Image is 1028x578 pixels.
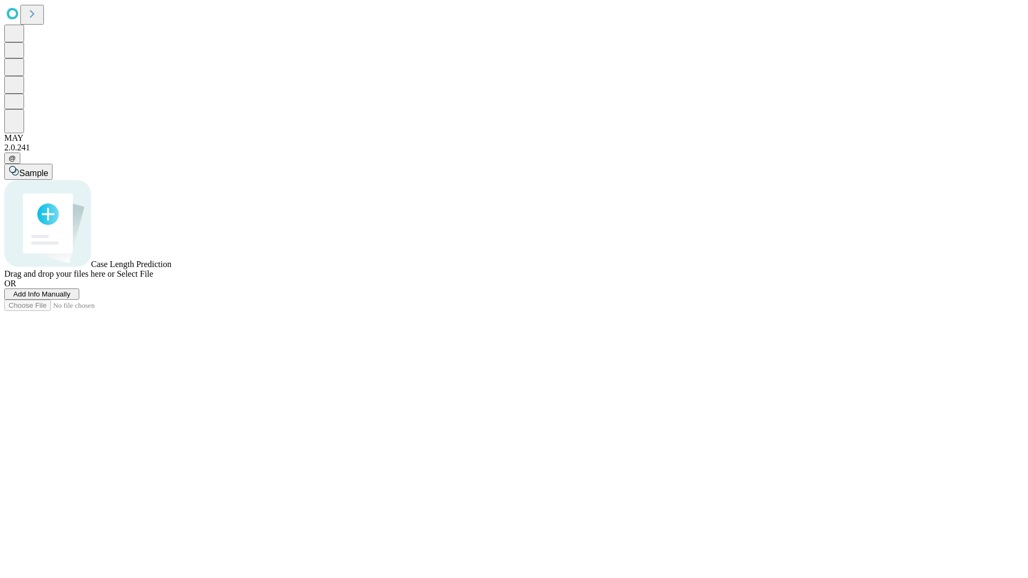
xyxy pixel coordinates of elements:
span: Sample [19,169,48,178]
div: 2.0.241 [4,143,1024,153]
button: Add Info Manually [4,288,79,300]
span: @ [9,154,16,162]
button: Sample [4,164,52,180]
button: @ [4,153,20,164]
div: MAY [4,133,1024,143]
span: Drag and drop your files here or [4,269,115,278]
span: Case Length Prediction [91,260,171,269]
span: Select File [117,269,153,278]
span: Add Info Manually [13,290,71,298]
span: OR [4,279,16,288]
